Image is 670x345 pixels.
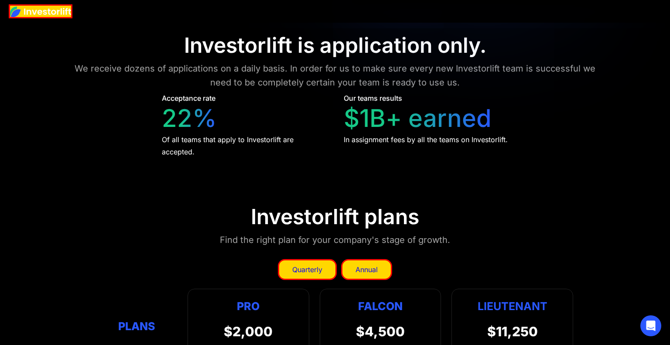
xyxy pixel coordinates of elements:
div: Acceptance rate [162,93,215,103]
div: Investorlift plans [251,204,419,229]
div: $2,000 [224,324,273,339]
div: $4,500 [356,324,405,339]
div: 22% [162,104,217,133]
div: Find the right plan for your company's stage of growth. [220,233,450,247]
div: We receive dozens of applications on a daily basis. In order for us to make sure every new Invest... [67,61,603,89]
div: Of all teams that apply to Investorlift are accepted. [162,133,327,158]
div: Plans [97,318,177,335]
div: $11,250 [487,324,538,339]
div: Falcon [358,298,403,315]
div: $1B+ earned [344,104,492,133]
strong: Lieutenant [478,300,547,313]
div: In assignment fees by all the teams on Investorlift. [344,133,508,146]
div: Open Intercom Messenger [640,315,661,336]
div: Quarterly [292,264,322,275]
div: Our teams results [344,93,402,103]
div: Pro [224,298,273,315]
div: Investorlift is application only. [184,33,486,58]
div: Annual [356,264,378,275]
